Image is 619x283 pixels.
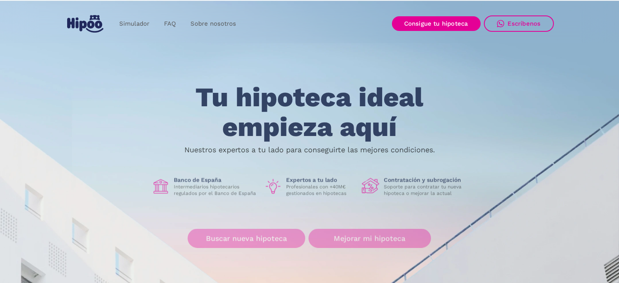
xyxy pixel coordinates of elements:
h1: Tu hipoteca ideal empieza aquí [155,83,464,142]
a: Escríbenos [484,15,554,32]
p: Soporte para contratar tu nueva hipoteca o mejorar la actual [384,184,468,197]
a: Mejorar mi hipoteca [308,229,431,248]
h1: Expertos a tu lado [286,176,355,184]
div: Escríbenos [507,20,541,27]
p: Nuestros expertos a tu lado para conseguirte las mejores condiciones. [184,147,435,153]
a: Simulador [112,16,157,32]
h1: Banco de España [174,176,258,184]
p: Intermediarios hipotecarios regulados por el Banco de España [174,184,258,197]
a: Buscar nueva hipoteca [188,229,305,248]
a: home [66,12,105,36]
a: FAQ [157,16,183,32]
h1: Contratación y subrogación [384,176,468,184]
a: Sobre nosotros [183,16,243,32]
p: Profesionales con +40M€ gestionados en hipotecas [286,184,355,197]
a: Consigue tu hipoteca [392,16,481,31]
